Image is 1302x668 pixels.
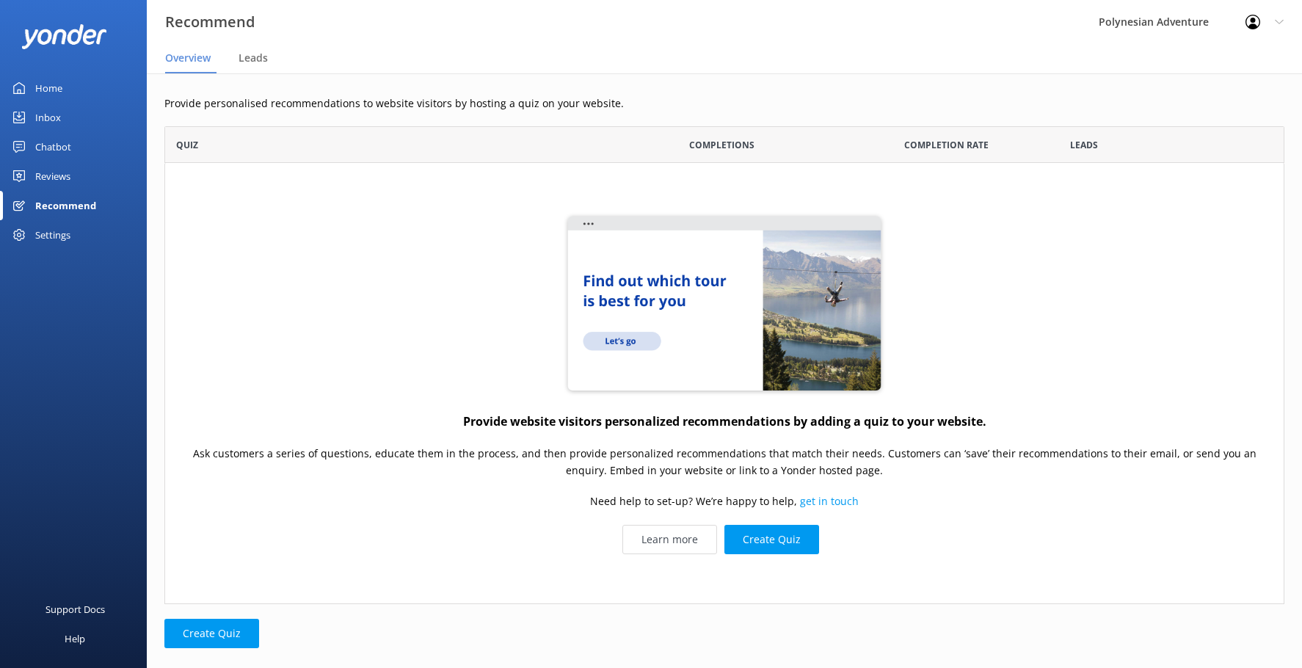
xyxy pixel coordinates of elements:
div: Support Docs [46,595,105,624]
span: Completions [689,138,754,152]
a: Learn more [622,525,717,554]
div: Reviews [35,161,70,191]
p: Ask customers a series of questions, educate them in the process, and then provide personalized r... [180,446,1269,479]
p: Provide personalised recommendations to website visitors by hosting a quiz on your website. [164,95,1284,112]
a: get in touch [800,495,859,509]
span: Quiz [176,138,198,152]
span: Leads [1070,138,1098,152]
img: yonder-white-logo.png [22,24,106,48]
div: Chatbot [35,132,71,161]
span: Leads [239,51,268,65]
button: Create Quiz [164,619,259,648]
div: Recommend [35,191,96,220]
h3: Recommend [165,10,255,34]
div: Home [35,73,62,103]
div: Settings [35,220,70,250]
p: Need help to set-up? We’re happy to help, [590,494,859,510]
div: grid [164,163,1284,603]
div: Help [65,624,85,653]
h4: Provide website visitors personalized recommendations by adding a quiz to your website. [463,413,986,432]
span: Overview [165,51,211,65]
img: quiz-website... [563,213,886,396]
div: Inbox [35,103,61,132]
button: Create Quiz [724,525,819,554]
span: Completion Rate [904,138,989,152]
